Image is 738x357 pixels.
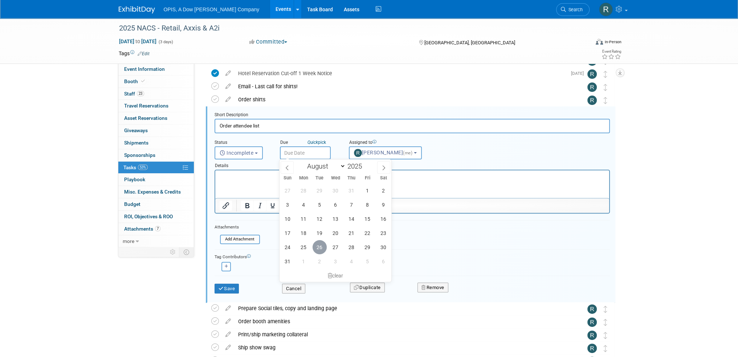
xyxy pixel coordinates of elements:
[587,82,597,92] img: Renee Ortner
[297,198,311,212] span: August 4, 2025
[281,212,295,226] span: August 10, 2025
[118,149,194,161] a: Sponsorships
[124,66,165,72] span: Event Information
[313,198,327,212] span: August 5, 2025
[329,212,343,226] span: August 13, 2025
[587,69,597,79] img: Renee Ortner
[220,150,254,156] span: Incomplete
[280,146,331,159] input: Due Date
[118,235,194,247] a: more
[604,71,607,78] i: Move task
[566,7,583,12] span: Search
[297,183,311,198] span: July 28, 2025
[164,7,260,12] span: OPIS, A Dow [PERSON_NAME] Company
[376,240,391,254] span: August 30, 2025
[119,50,150,57] td: Tags
[119,38,157,45] span: [DATE] [DATE]
[167,247,179,257] td: Personalize Event Tab Strip
[118,223,194,235] a: Attachments7
[215,284,239,294] button: Save
[313,240,327,254] span: August 26, 2025
[297,254,311,268] span: September 1, 2025
[350,283,385,293] button: Duplicate
[118,76,194,88] a: Booth
[124,78,146,84] span: Booth
[124,201,140,207] span: Budget
[118,100,194,112] a: Travel Reservations
[547,38,621,49] div: Event Format
[124,127,148,133] span: Giveaways
[360,183,375,198] span: August 1, 2025
[329,240,343,254] span: August 27, 2025
[599,3,613,16] img: Renee Ortner
[119,6,155,13] img: ExhibitDay
[329,254,343,268] span: September 3, 2025
[307,140,318,145] i: Quick
[604,332,607,339] i: Move task
[360,212,375,226] span: August 15, 2025
[346,162,367,170] input: Year
[155,226,160,231] span: 7
[601,50,621,53] div: Event Rating
[359,176,375,180] span: Fri
[360,240,375,254] span: August 29, 2025
[124,214,173,219] span: ROI, Objectives & ROO
[222,305,235,312] a: edit
[118,137,194,149] a: Shipments
[280,139,338,146] div: Due
[124,103,168,109] span: Travel Reservations
[571,71,587,76] span: [DATE]
[297,240,311,254] span: August 25, 2025
[360,254,375,268] span: September 5, 2025
[313,212,327,226] span: August 12, 2025
[215,252,610,260] div: Tag Contributors
[123,238,134,244] span: more
[313,254,327,268] span: September 2, 2025
[247,38,290,46] button: Committed
[281,198,295,212] span: August 3, 2025
[376,254,391,268] span: September 6, 2025
[117,22,579,35] div: 2025 NACS - Retail, Axxis & A2i
[235,315,573,328] div: Order booth amenities
[134,38,141,44] span: to
[604,84,607,91] i: Move task
[124,91,144,97] span: Staff
[343,176,359,180] span: Thu
[424,40,515,45] span: [GEOGRAPHIC_DATA], [GEOGRAPHIC_DATA]
[344,240,359,254] span: August 28, 2025
[587,330,597,340] img: Renee Ortner
[123,165,148,170] span: Tasks
[344,212,359,226] span: August 14, 2025
[118,174,194,186] a: Playbook
[360,226,375,240] span: August 22, 2025
[280,176,295,180] span: Sun
[295,176,311,180] span: Mon
[344,226,359,240] span: August 21, 2025
[124,152,155,158] span: Sponsorships
[254,200,266,211] button: Italic
[235,67,567,80] div: Hotel Reservation Cut-off 1 Week Notice
[118,63,194,75] a: Event Information
[118,112,194,124] a: Asset Reservations
[215,139,269,146] div: Status
[215,159,610,170] div: Details
[281,183,295,198] span: July 27, 2025
[311,176,327,180] span: Tue
[376,212,391,226] span: August 16, 2025
[222,318,235,325] a: edit
[327,176,343,180] span: Wed
[118,88,194,100] a: Staff23
[604,97,607,104] i: Move task
[215,170,609,198] iframe: Rich Text Area
[215,224,260,230] div: Attachments
[344,254,359,268] span: September 4, 2025
[604,319,607,326] i: Move task
[215,119,610,133] input: Name of task or a short description
[266,200,279,211] button: Underline
[124,226,160,232] span: Attachments
[403,150,412,155] span: (me)
[222,83,235,90] a: edit
[587,344,597,353] img: Renee Ortner
[124,140,148,146] span: Shipments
